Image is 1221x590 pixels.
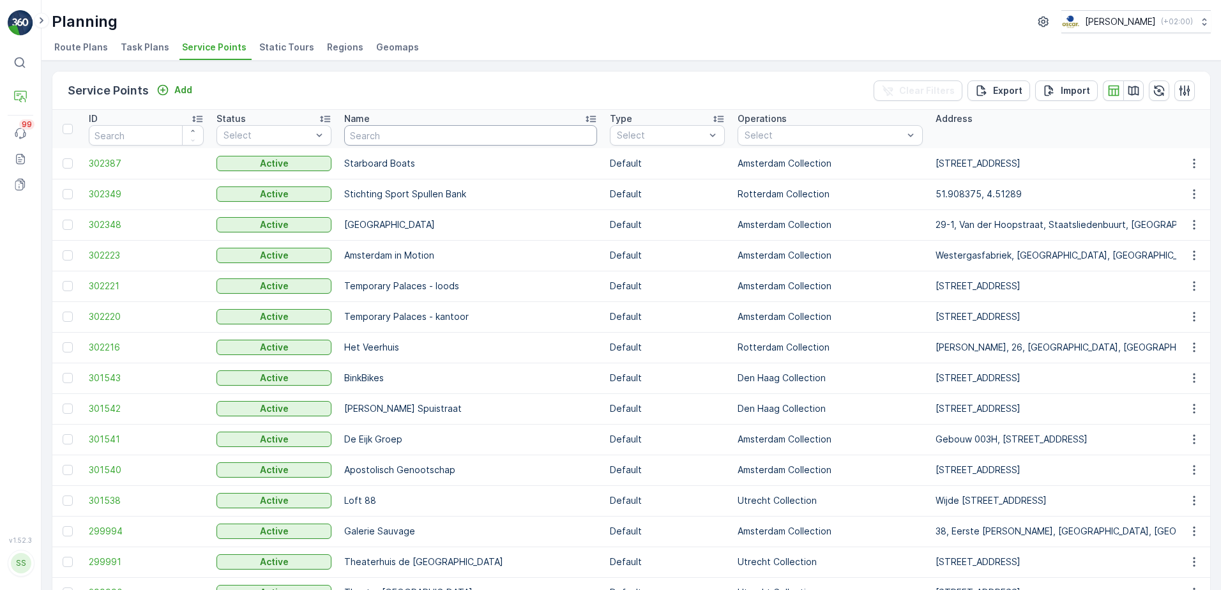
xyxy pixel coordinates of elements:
[89,525,204,538] span: 299994
[63,404,73,414] div: Toggle Row Selected
[89,188,204,200] a: 302349
[344,494,597,507] p: Loft 88
[738,372,923,384] p: Den Haag Collection
[617,129,705,142] p: Select
[89,310,204,323] span: 302220
[216,112,246,125] p: Status
[967,80,1030,101] button: Export
[54,41,108,54] span: Route Plans
[8,121,33,146] a: 99
[260,556,289,568] p: Active
[89,157,204,170] a: 302387
[1061,10,1211,33] button: [PERSON_NAME](+02:00)
[63,495,73,506] div: Toggle Row Selected
[63,158,73,169] div: Toggle Row Selected
[344,112,370,125] p: Name
[344,556,597,568] p: Theaterhuis de [GEOGRAPHIC_DATA]
[260,218,289,231] p: Active
[260,157,289,170] p: Active
[174,84,192,96] p: Add
[89,433,204,446] a: 301541
[63,250,73,261] div: Toggle Row Selected
[344,464,597,476] p: Apostolisch Genootschap
[610,341,725,354] p: Default
[89,494,204,507] span: 301538
[8,536,33,544] span: v 1.52.3
[344,341,597,354] p: Het Veerhuis
[216,432,331,447] button: Active
[260,464,289,476] p: Active
[344,125,597,146] input: Search
[738,112,787,125] p: Operations
[89,218,204,231] span: 302348
[899,84,955,97] p: Clear Filters
[260,433,289,446] p: Active
[8,10,33,36] img: logo
[738,525,923,538] p: Amsterdam Collection
[63,342,73,352] div: Toggle Row Selected
[344,280,597,292] p: Temporary Palaces - loods
[344,188,597,200] p: Stichting Sport Spullen Bank
[610,556,725,568] p: Default
[738,464,923,476] p: Amsterdam Collection
[344,157,597,170] p: Starboard Boats
[344,433,597,446] p: De Eijk Groep
[216,156,331,171] button: Active
[936,112,973,125] p: Address
[738,556,923,568] p: Utrecht Collection
[89,280,204,292] a: 302221
[610,112,632,125] p: Type
[260,402,289,415] p: Active
[610,372,725,384] p: Default
[63,465,73,475] div: Toggle Row Selected
[610,464,725,476] p: Default
[738,218,923,231] p: Amsterdam Collection
[63,312,73,322] div: Toggle Row Selected
[89,556,204,568] a: 299991
[216,462,331,478] button: Active
[89,372,204,384] a: 301543
[610,402,725,415] p: Default
[216,340,331,355] button: Active
[8,547,33,580] button: SS
[738,280,923,292] p: Amsterdam Collection
[89,464,204,476] a: 301540
[63,434,73,444] div: Toggle Row Selected
[344,249,597,262] p: Amsterdam in Motion
[63,189,73,199] div: Toggle Row Selected
[610,157,725,170] p: Default
[1035,80,1098,101] button: Import
[610,188,725,200] p: Default
[182,41,246,54] span: Service Points
[89,249,204,262] a: 302223
[610,494,725,507] p: Default
[260,280,289,292] p: Active
[344,218,597,231] p: [GEOGRAPHIC_DATA]
[260,310,289,323] p: Active
[52,11,118,32] p: Planning
[1085,15,1156,28] p: [PERSON_NAME]
[63,373,73,383] div: Toggle Row Selected
[344,310,597,323] p: Temporary Palaces - kantoor
[89,341,204,354] a: 302216
[224,129,312,142] p: Select
[216,248,331,263] button: Active
[344,525,597,538] p: Galerie Sauvage
[344,402,597,415] p: [PERSON_NAME] Spuistraat
[216,186,331,202] button: Active
[738,188,923,200] p: Rotterdam Collection
[89,402,204,415] a: 301542
[216,278,331,294] button: Active
[610,249,725,262] p: Default
[216,554,331,570] button: Active
[344,372,597,384] p: BinkBikes
[260,372,289,384] p: Active
[327,41,363,54] span: Regions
